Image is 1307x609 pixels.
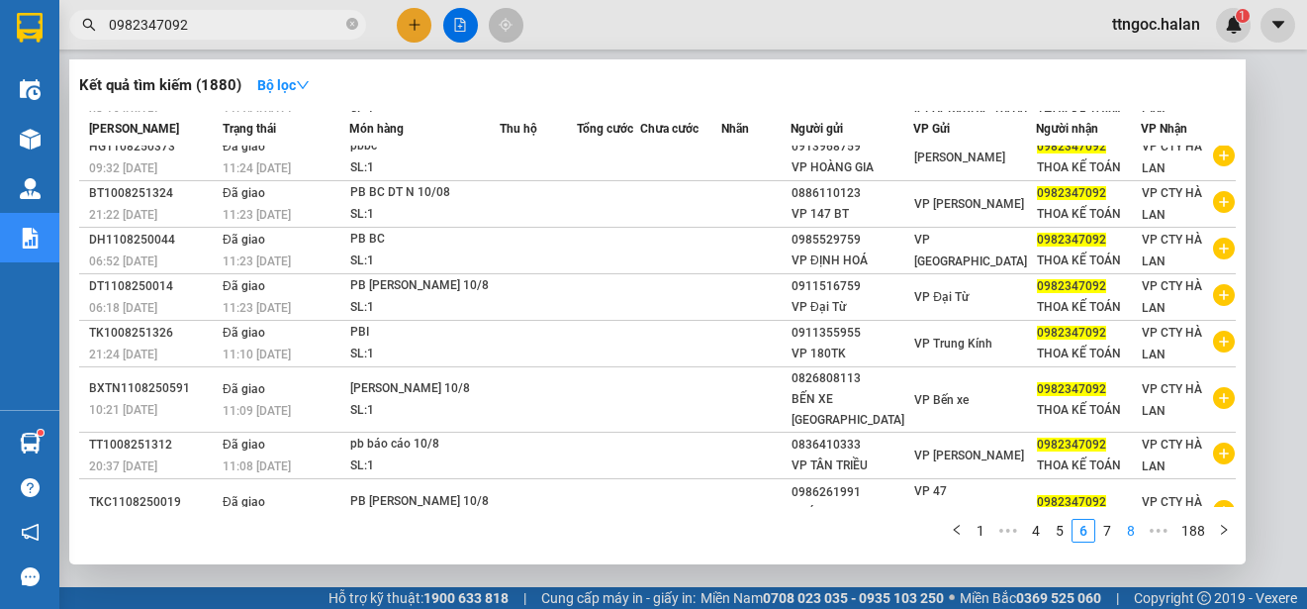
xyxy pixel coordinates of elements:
span: plus-circle [1213,443,1235,464]
span: plus-circle [1213,500,1235,522]
div: PB BC DT N 10/08 [350,182,499,204]
div: PB BC [350,229,499,251]
a: 8 [1120,520,1142,542]
span: Đã giao [223,438,265,452]
span: 0982347092 [1037,140,1106,153]
span: VP [PERSON_NAME] [914,197,1024,211]
span: close-circle [346,16,358,35]
button: left [945,519,969,543]
span: 09:32 [DATE] [89,161,157,175]
sup: 1 [38,430,44,436]
div: 0911516759 [792,276,912,297]
span: plus-circle [1213,387,1235,409]
div: DH1108250044 [89,230,217,251]
div: SL: 1 [350,344,499,365]
a: 1 [970,520,991,542]
span: VP 47 [PERSON_NAME] Khát [PERSON_NAME] [914,484,1034,542]
span: Người gửi [791,122,843,136]
div: SL: 1 [350,456,499,477]
img: solution-icon [20,228,41,249]
div: SL: 1 [350,400,499,422]
span: 0982347092 [1037,495,1106,509]
span: Đã giao [223,326,265,340]
span: plus-circle [1213,331,1235,353]
li: 188 [1174,519,1212,543]
span: Người nhận [1036,122,1098,136]
span: 06:52 [DATE] [89,254,157,268]
span: plus-circle [1213,238,1235,259]
span: Nhãn [721,122,749,136]
div: pb báo cáo 10/8 [350,434,499,456]
div: 0911355955 [792,323,912,344]
span: 20:37 [DATE] [89,459,157,473]
div: 0985529759 [792,230,912,251]
li: 1 [969,519,992,543]
span: VP [GEOGRAPHIC_DATA] [914,233,1027,268]
span: 11:08 [DATE] [223,459,291,473]
div: VP Đại Từ [792,297,912,318]
span: VP [PERSON_NAME] [914,449,1024,462]
div: TKC1108250019 [89,492,217,513]
button: right [1212,519,1236,543]
span: 0982347092 [1037,233,1106,247]
a: 5 [1049,520,1071,542]
img: warehouse-icon [20,433,41,454]
span: 0982347092 [1037,326,1106,340]
div: BẾN XE [GEOGRAPHIC_DATA] [792,389,912,431]
div: VP 180TK [792,344,912,364]
div: 0986261991 [792,482,912,503]
div: BXTN1108250591 [89,378,217,399]
span: Chưa cước [640,122,699,136]
span: close-circle [346,18,358,30]
img: logo-vxr [17,13,43,43]
span: 0982347092 [1037,186,1106,200]
img: warehouse-icon [20,129,41,150]
div: SL: 1 [350,204,499,226]
span: VP CTY HÀ LAN [1142,382,1202,418]
div: THOA KẾ TOÁN [1037,204,1139,225]
div: SL: 1 [350,297,499,319]
span: VP CTY HÀ LAN [1142,495,1202,531]
span: VP Trung Kính [914,337,992,351]
a: 188 [1175,520,1211,542]
span: Đã giao [223,186,265,200]
div: PB [PERSON_NAME] 10/8 [350,491,499,513]
div: THOA KẾ TOÁN [1037,344,1139,364]
span: VP CTY HÀ LAN [1142,233,1202,268]
li: 6 [1072,519,1095,543]
span: Đã giao [223,279,265,293]
a: 7 [1096,520,1118,542]
span: ••• [992,519,1024,543]
span: VP CTY HÀ LAN [1142,438,1202,473]
div: DT1108250014 [89,276,217,297]
li: Next 5 Pages [1143,519,1174,543]
span: Món hàng [349,122,404,136]
div: TT1008251312 [89,435,217,456]
span: VP CTY HÀ LAN [1142,326,1202,361]
span: Thu hộ [500,122,537,136]
span: Trạng thái [223,122,276,136]
div: VP 147 BT [792,204,912,225]
a: 6 [1073,520,1094,542]
span: Tổng cước [577,122,633,136]
span: plus-circle [1213,284,1235,306]
span: 06:18 [DATE] [89,301,157,315]
span: 21:24 [DATE] [89,348,157,361]
span: VP Đại Từ [914,290,969,304]
div: PB [PERSON_NAME] 10/8 [350,275,499,297]
li: Next Page [1212,519,1236,543]
div: 0886110123 [792,183,912,204]
span: 11:23 [DATE] [223,208,291,222]
span: 0982347092 [1037,438,1106,452]
span: search [82,18,96,32]
span: 11:23 [DATE] [223,301,291,315]
strong: Bộ lọc [257,77,310,93]
div: THOA KẾ TOÁN [1037,400,1139,421]
li: Previous Page [945,519,969,543]
span: Đã giao [223,233,265,247]
span: ••• [1143,519,1174,543]
span: Đã giao [223,382,265,396]
div: VP HOÀNG GIA [792,157,912,178]
span: VP CTY HÀ LAN [1142,279,1202,315]
li: 5 [1048,519,1072,543]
